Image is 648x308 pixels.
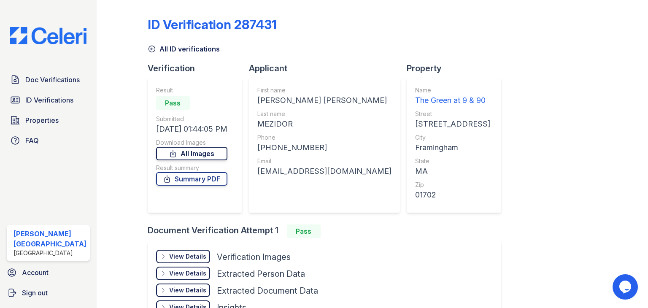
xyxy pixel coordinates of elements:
span: ID Verifications [25,95,73,105]
img: CE_Logo_Blue-a8612792a0a2168367f1c8372b55b34899dd931a85d93a1a3d3e32e68fde9ad4.png [3,27,93,44]
a: Name The Green at 9 & 90 [415,86,490,106]
div: [PHONE_NUMBER] [257,142,391,154]
div: Result [156,86,227,95]
div: Document Verification Attempt 1 [148,224,508,238]
div: Applicant [249,62,407,74]
div: The Green at 9 & 90 [415,95,490,106]
div: Pass [156,96,190,110]
div: [GEOGRAPHIC_DATA] [13,249,86,257]
a: ID Verifications [7,92,90,108]
div: Pass [287,224,321,238]
div: Result summary [156,164,227,172]
div: State [415,157,490,165]
div: [DATE] 01:44:05 PM [156,123,227,135]
a: All ID verifications [148,44,220,54]
div: MEZIDOR [257,118,391,130]
a: All Images [156,147,227,160]
div: Email [257,157,391,165]
a: Sign out [3,284,93,301]
div: Street [415,110,490,118]
div: [PERSON_NAME][GEOGRAPHIC_DATA] [13,229,86,249]
div: Verification [148,62,249,74]
div: [EMAIL_ADDRESS][DOMAIN_NAME] [257,165,391,177]
div: Framingham [415,142,490,154]
div: View Details [169,286,206,294]
div: First name [257,86,391,95]
span: Properties [25,115,59,125]
div: 01702 [415,189,490,201]
a: Summary PDF [156,172,227,186]
a: Properties [7,112,90,129]
div: Phone [257,133,391,142]
a: FAQ [7,132,90,149]
div: [PERSON_NAME] [PERSON_NAME] [257,95,391,106]
div: MA [415,165,490,177]
a: Account [3,264,93,281]
span: Sign out [22,288,48,298]
span: Doc Verifications [25,75,80,85]
div: Download Images [156,138,227,147]
a: Doc Verifications [7,71,90,88]
div: [STREET_ADDRESS] [415,118,490,130]
div: Extracted Person Data [217,268,305,280]
div: View Details [169,252,206,261]
div: Zip [415,181,490,189]
div: Name [415,86,490,95]
div: Extracted Document Data [217,285,318,297]
div: Last name [257,110,391,118]
iframe: chat widget [613,274,640,300]
div: Verification Images [217,251,291,263]
div: Property [407,62,508,74]
div: Submitted [156,115,227,123]
div: View Details [169,269,206,278]
span: Account [22,267,49,278]
div: City [415,133,490,142]
span: FAQ [25,135,39,146]
div: ID Verification 287431 [148,17,277,32]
